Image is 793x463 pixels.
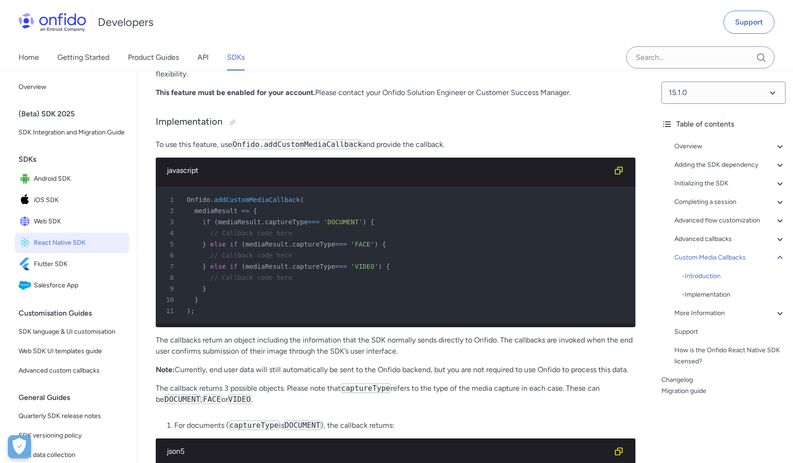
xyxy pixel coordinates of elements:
[674,308,786,319] a: More Information
[261,218,265,226] span: .
[203,394,222,404] code: FACE
[674,197,786,208] a: Completing a session
[674,178,786,189] div: Initializing the SDK
[288,263,292,270] span: .
[229,420,279,430] code: captureType
[19,365,126,376] span: Advanced custom callbacks
[167,446,609,457] div: json5
[335,241,347,248] span: ===
[241,263,245,270] span: (
[230,263,238,270] span: if
[15,426,129,445] a: SDK versioning policy
[723,11,774,34] a: Support
[674,234,786,245] a: Advanced callbacks
[227,44,245,70] a: SDKs
[19,279,34,292] img: IconSalesforce App
[15,323,129,341] a: SDK language & UI customisation
[19,150,133,169] div: SDKs
[210,196,214,203] span: .
[210,229,292,237] span: // Callback code here
[661,386,786,397] a: Migration guide
[661,374,786,386] a: Changelog
[245,241,288,248] span: mediaResult
[626,46,774,69] input: Onfido search input field
[674,159,786,171] a: Adding the SDK dependency
[15,233,129,253] a: IconReact Native SDKReact Native SDK
[156,365,175,374] strong: Note:
[253,207,257,215] span: {
[8,435,31,458] div: Cookie Preferences
[218,218,261,226] span: mediaResult
[362,218,366,226] span: )
[190,307,194,315] span: ;
[156,139,635,150] p: To use this feature, use and provide the callback.
[19,172,34,185] img: IconAndroid SDK
[203,218,210,226] span: if
[203,263,206,270] span: }
[159,239,180,250] span: 5
[203,241,206,248] span: }
[15,342,129,361] a: Web SDK UI templates guide
[214,196,300,203] span: addCustomMediaCallback
[210,274,292,281] span: // Callback code here
[245,263,288,270] span: mediaResult
[19,236,34,249] img: IconReact Native SDK
[15,190,129,210] a: IconiOS SDKiOS SDK
[674,326,786,337] a: Support
[34,194,126,207] span: iOS SDK
[300,196,304,203] span: (
[386,263,390,270] span: {
[34,236,126,249] span: React Native SDK
[661,119,786,130] div: Table of contents
[241,241,245,248] span: (
[159,272,180,283] span: 8
[19,194,34,207] img: IconiOS SDK
[156,335,635,357] p: The callbacks return an object including the information that the SDK normally sends directly to ...
[19,346,126,357] span: Web SDK UI templates guide
[682,271,786,282] div: - Introduction
[674,141,786,152] a: Overview
[19,105,133,123] div: (Beta) SDK 2025
[19,44,39,70] a: Home
[609,442,628,461] button: Copy code snippet button
[682,289,786,300] div: - Implementation
[156,87,635,98] p: Please contact your Onfido Solution Engineer or Customer Success Manager.
[159,250,180,261] span: 6
[674,345,786,367] a: How is the Onfido React Native SDK licensed?
[674,215,786,226] a: Advanced flow customization
[341,383,391,393] code: captureType
[15,123,129,142] a: SDK Integration and Migration Guide
[292,241,336,248] span: captureType
[19,258,34,271] img: IconFlutter SDK
[15,78,129,96] a: Overview
[98,15,153,30] h1: Developers
[374,241,378,248] span: )
[34,172,126,185] span: Android SDK
[351,263,378,270] span: 'VIDEO'
[324,218,362,226] span: 'DOCUMENT'
[159,216,180,228] span: 3
[19,82,126,93] span: Overview
[210,252,292,259] span: // Callback code here
[34,279,126,292] span: Salesforce App
[292,263,336,270] span: captureType
[57,44,109,70] a: Getting Started
[195,207,238,215] span: mediaResult
[197,44,209,70] a: API
[203,285,206,292] span: }
[34,215,126,228] span: Web SDK
[8,435,31,458] button: Open Preferences
[159,294,180,305] span: 10
[15,254,129,274] a: IconFlutter SDKFlutter SDK
[284,420,321,430] code: DOCUMENT
[159,194,180,205] span: 1
[159,305,180,317] span: 11
[19,388,133,407] div: General Guides
[164,394,201,404] code: DOCUMENT
[15,169,129,189] a: IconAndroid SDKAndroid SDK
